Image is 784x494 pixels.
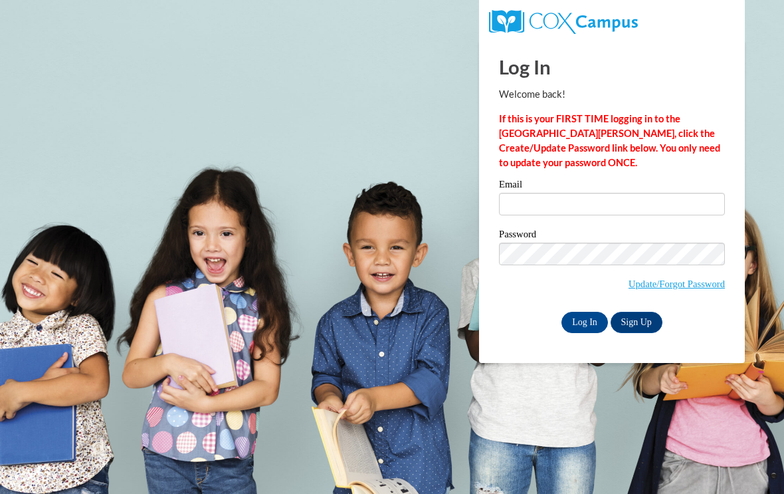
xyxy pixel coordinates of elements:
[561,312,608,333] input: Log In
[499,53,725,80] h1: Log In
[499,180,725,193] label: Email
[499,113,720,168] strong: If this is your FIRST TIME logging in to the [GEOGRAPHIC_DATA][PERSON_NAME], click the Create/Upd...
[499,87,725,102] p: Welcome back!
[611,312,662,333] a: Sign Up
[629,279,725,289] a: Update/Forgot Password
[499,229,725,243] label: Password
[489,10,638,34] img: COX Campus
